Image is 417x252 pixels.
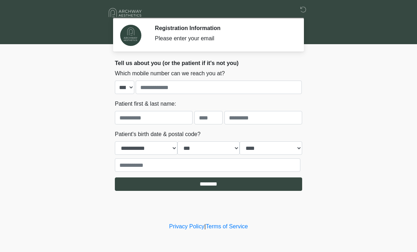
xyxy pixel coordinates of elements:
[115,130,200,139] label: Patient's birth date & postal code?
[115,100,176,108] label: Patient first & last name:
[169,223,205,229] a: Privacy Policy
[206,223,248,229] a: Terms of Service
[120,25,141,46] img: Agent Avatar
[155,34,292,43] div: Please enter your email
[115,69,225,78] label: Which mobile number can we reach you at?
[115,60,302,66] h2: Tell us about you (or the patient if it's not you)
[155,25,292,31] h2: Registration Information
[108,5,143,20] img: Archway Aesthetics Logo
[204,223,206,229] a: |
